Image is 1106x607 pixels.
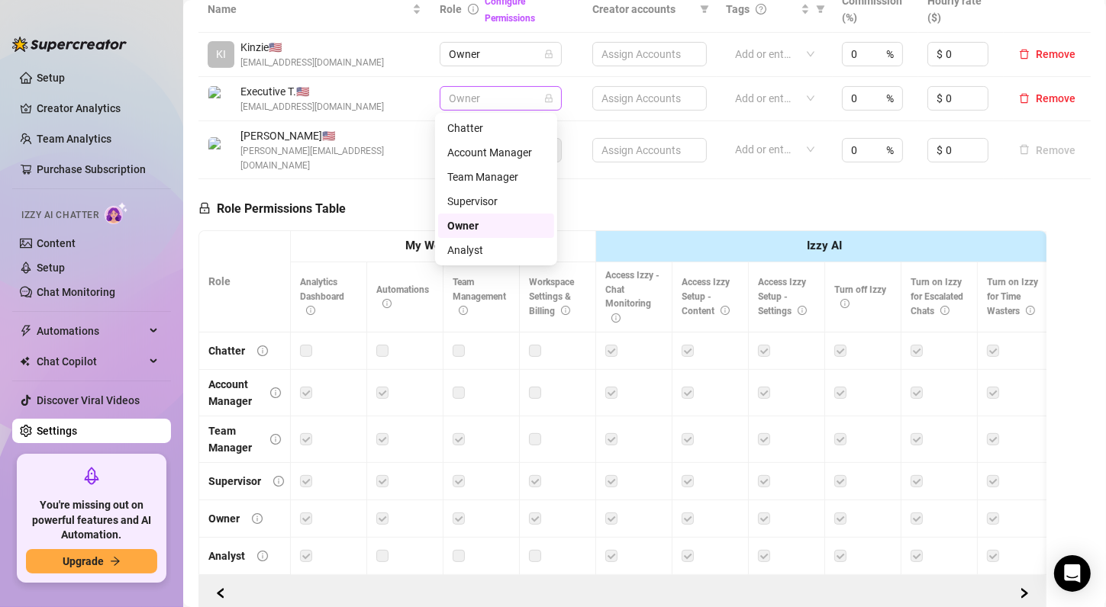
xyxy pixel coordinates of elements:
span: Turn on Izzy for Escalated Chats [911,277,963,316]
span: info-circle [257,551,268,561]
span: delete [1019,93,1030,104]
img: AI Chatter [105,202,128,224]
span: Access Izzy Setup - Settings [758,277,807,316]
span: info-circle [270,387,281,398]
div: Supervisor [208,473,261,490]
span: left [215,588,226,599]
span: info-circle [257,345,268,356]
img: logo-BBDzfeDw.svg [12,37,127,52]
span: info-circle [459,306,468,315]
span: [PERSON_NAME][EMAIL_ADDRESS][DOMAIN_NAME] [240,144,421,173]
span: Name [208,1,409,18]
div: Supervisor [447,193,545,210]
span: Kinzie 🇺🇸 [240,39,384,56]
div: Chatter [438,116,554,140]
div: Analyst [438,238,554,262]
div: Owner [447,217,545,234]
span: Access Izzy Setup - Content [682,277,730,316]
span: Upgrade [63,555,104,567]
span: info-circle [611,313,621,323]
span: info-circle [561,306,570,315]
div: Account Manager [208,376,258,409]
span: Workspace Settings & Billing [529,277,574,316]
span: info-circle [273,476,284,487]
span: Automations [376,284,429,310]
span: Turn off Izzy [834,284,886,310]
span: filter [700,5,709,14]
button: Remove [1013,141,1082,159]
span: You're missing out on powerful features and AI Automation. [26,498,157,543]
div: Open Intercom Messenger [1054,555,1091,592]
span: [PERSON_NAME] 🇺🇸 [240,127,421,144]
img: Executive Team [208,86,234,111]
a: Setup [37,72,65,84]
a: Content [37,237,76,249]
span: info-circle [270,434,281,445]
a: Team Analytics [37,133,111,145]
span: lock [544,50,553,59]
span: Owner [449,43,553,66]
span: info-circle [252,513,263,524]
span: info-circle [940,306,950,315]
div: Account Manager [438,140,554,165]
span: info-circle [840,299,850,308]
span: [EMAIL_ADDRESS][DOMAIN_NAME] [240,56,384,70]
span: Analytics Dashboard [300,277,344,316]
button: Scroll Forward [208,581,233,605]
button: Remove [1013,45,1082,63]
span: arrow-right [110,556,121,567]
span: info-circle [468,4,479,14]
span: Access Izzy - Chat Monitoring [605,270,659,324]
div: Team Manager [447,169,545,185]
span: info-circle [382,299,392,308]
span: filter [816,5,825,14]
img: Chat Copilot [20,356,30,367]
span: Chat Copilot [37,349,145,374]
button: Upgradearrow-right [26,549,157,573]
span: Executive T. 🇺🇸 [240,83,384,100]
span: info-circle [798,306,807,315]
span: lock [198,202,211,214]
span: Izzy AI Chatter [21,208,98,223]
span: thunderbolt [20,325,32,337]
span: Remove [1036,92,1075,104]
a: Setup [37,262,65,274]
div: Owner [438,214,554,238]
a: Discover Viral Videos [37,394,140,406]
span: Automations [37,319,145,343]
a: Purchase Subscription [37,157,159,181]
span: Turn on Izzy for Time Wasters [987,277,1038,316]
h5: Role Permissions Table [198,200,346,218]
div: Chatter [447,120,545,136]
strong: Izzy AI [808,239,843,252]
span: Owner [449,87,553,110]
span: Team Management [453,277,506,316]
div: Analyst [447,242,545,259]
a: Creator Analytics [37,96,159,120]
span: delete [1019,49,1030,59]
div: Analyst [208,548,245,564]
span: rocket [82,467,101,485]
button: Scroll Backward [1012,581,1037,605]
img: Zachary [208,137,234,162]
div: Chatter [208,342,245,359]
div: Team Manager [438,165,554,189]
span: info-circle [721,306,730,315]
div: Owner [208,510,240,527]
span: Role [440,3,462,15]
span: info-circle [306,306,315,315]
div: Team Manager [208,422,258,456]
span: [EMAIL_ADDRESS][DOMAIN_NAME] [240,100,384,114]
strong: My Workspace [405,239,481,252]
span: question-circle [756,4,766,14]
span: Remove [1036,48,1075,60]
th: Role [199,231,291,332]
a: Chat Monitoring [37,286,115,298]
span: lock [544,94,553,103]
span: right [1019,588,1030,599]
span: KI [216,46,226,63]
a: Settings [37,425,77,437]
button: Remove [1013,89,1082,108]
span: Tags [726,1,750,18]
div: Account Manager [447,144,545,161]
